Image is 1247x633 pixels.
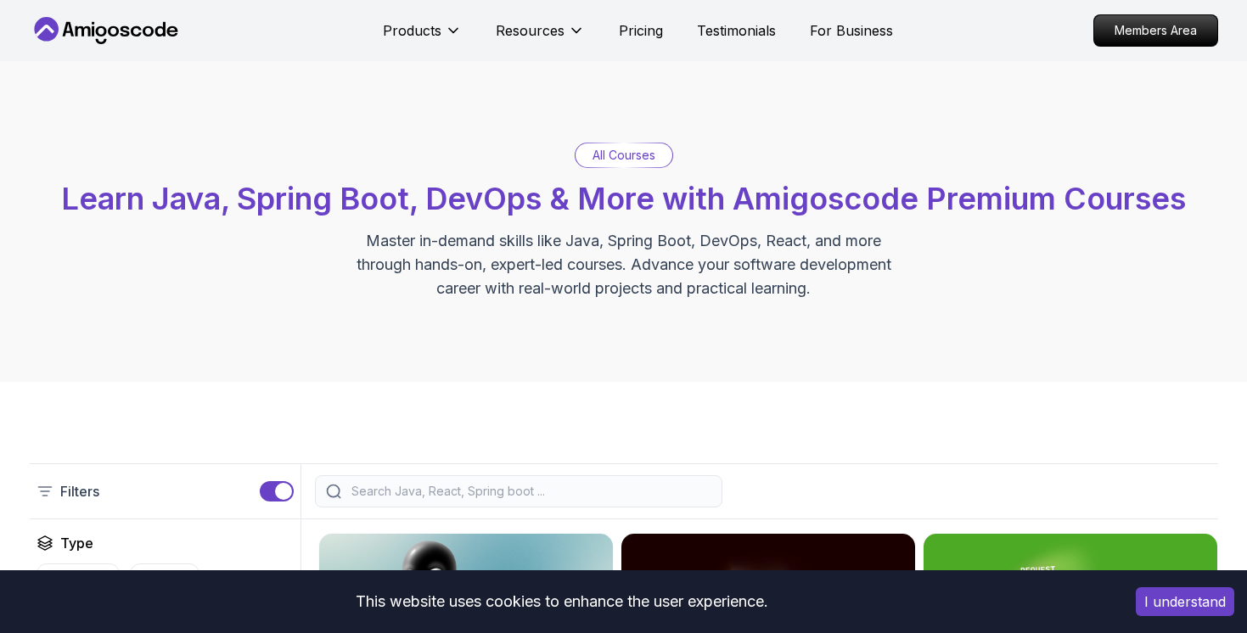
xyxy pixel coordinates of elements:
[1094,15,1217,46] p: Members Area
[593,147,655,164] p: All Courses
[697,20,776,41] a: Testimonials
[1093,14,1218,47] a: Members Area
[496,20,585,54] button: Resources
[383,20,462,54] button: Products
[60,481,99,501] p: Filters
[383,20,441,41] p: Products
[619,20,663,41] a: Pricing
[130,563,199,596] button: Build
[810,20,893,41] a: For Business
[13,583,1110,620] div: This website uses cookies to enhance the user experience.
[60,533,93,553] h2: Type
[1136,587,1234,616] button: Accept cookies
[37,563,120,596] button: Course
[61,180,1186,217] span: Learn Java, Spring Boot, DevOps & More with Amigoscode Premium Courses
[348,483,711,500] input: Search Java, React, Spring boot ...
[339,229,909,300] p: Master in-demand skills like Java, Spring Boot, DevOps, React, and more through hands-on, expert-...
[496,20,565,41] p: Resources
